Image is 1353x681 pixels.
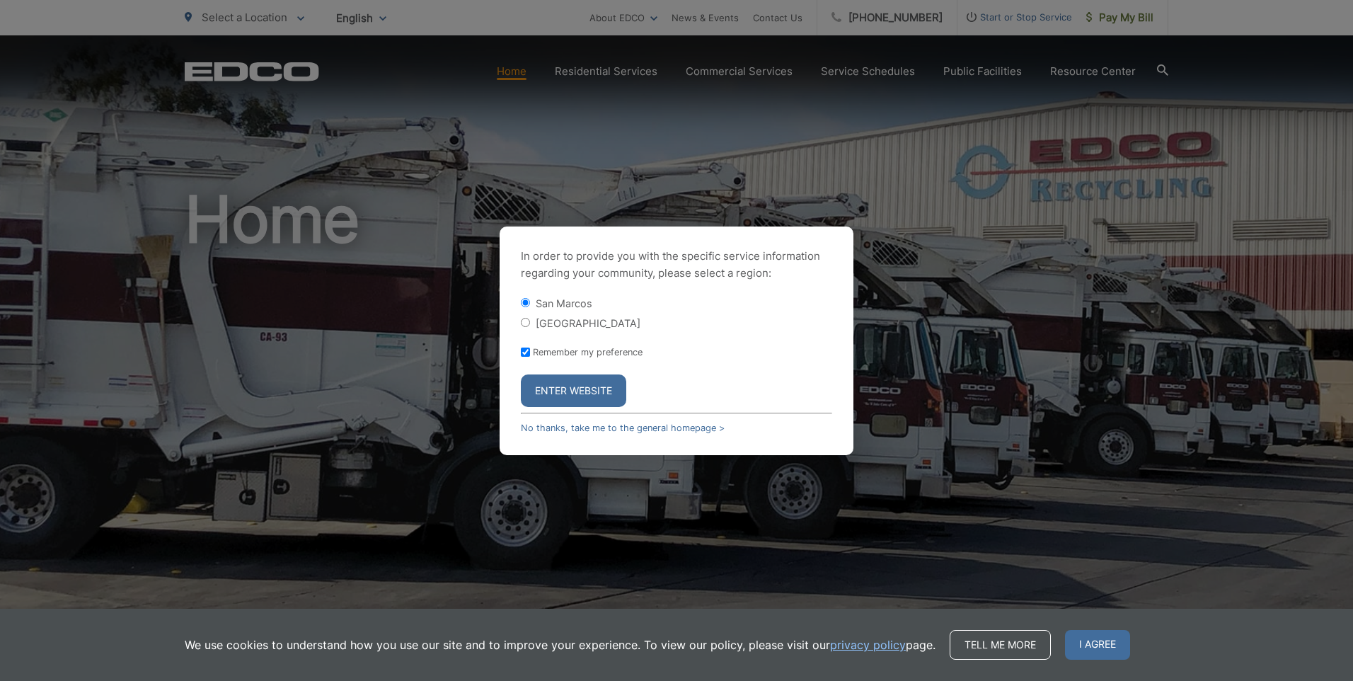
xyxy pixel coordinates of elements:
[1065,630,1130,660] span: I agree
[533,347,643,357] label: Remember my preference
[521,248,832,282] p: In order to provide you with the specific service information regarding your community, please se...
[521,423,725,433] a: No thanks, take me to the general homepage >
[536,297,592,309] label: San Marcos
[185,636,935,653] p: We use cookies to understand how you use our site and to improve your experience. To view our pol...
[521,374,626,407] button: Enter Website
[830,636,906,653] a: privacy policy
[950,630,1051,660] a: Tell me more
[536,317,640,329] label: [GEOGRAPHIC_DATA]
